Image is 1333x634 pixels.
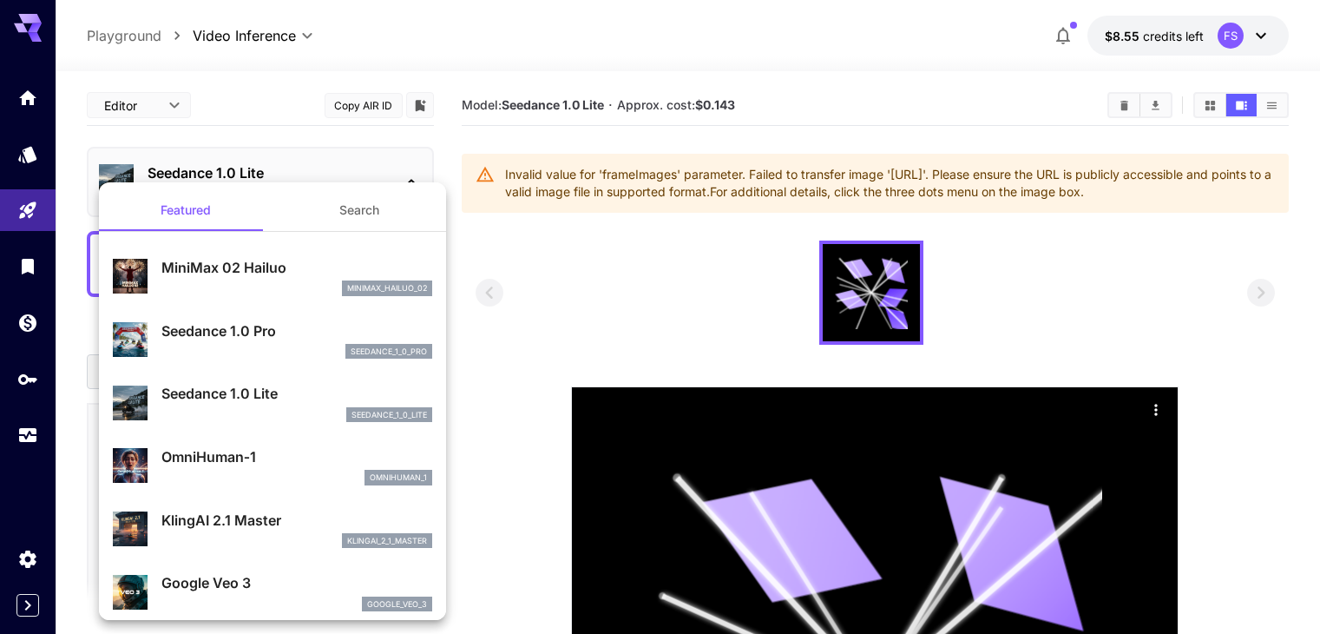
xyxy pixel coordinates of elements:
p: MiniMax 02 Hailuo [161,257,432,278]
p: minimax_hailuo_02 [347,282,427,294]
p: omnihuman_1 [370,472,427,484]
div: MiniMax 02 Hailuominimax_hailuo_02 [113,250,432,303]
p: google_veo_3 [367,598,427,611]
p: Seedance 1.0 Pro [161,320,432,341]
p: Seedance 1.0 Lite [161,383,432,404]
div: Seedance 1.0 Liteseedance_1_0_lite [113,376,432,429]
div: Google Veo 3google_veo_3 [113,565,432,618]
button: Featured [99,189,273,231]
p: klingai_2_1_master [347,535,427,547]
div: KlingAI 2.1 Masterklingai_2_1_master [113,503,432,556]
p: OmniHuman‑1 [161,446,432,467]
p: KlingAI 2.1 Master [161,510,432,531]
p: seedance_1_0_lite [351,409,427,421]
p: Google Veo 3 [161,572,432,593]
div: OmniHuman‑1omnihuman_1 [113,439,432,492]
p: seedance_1_0_pro [351,346,427,358]
button: Search [273,189,446,231]
div: Seedance 1.0 Proseedance_1_0_pro [113,314,432,367]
